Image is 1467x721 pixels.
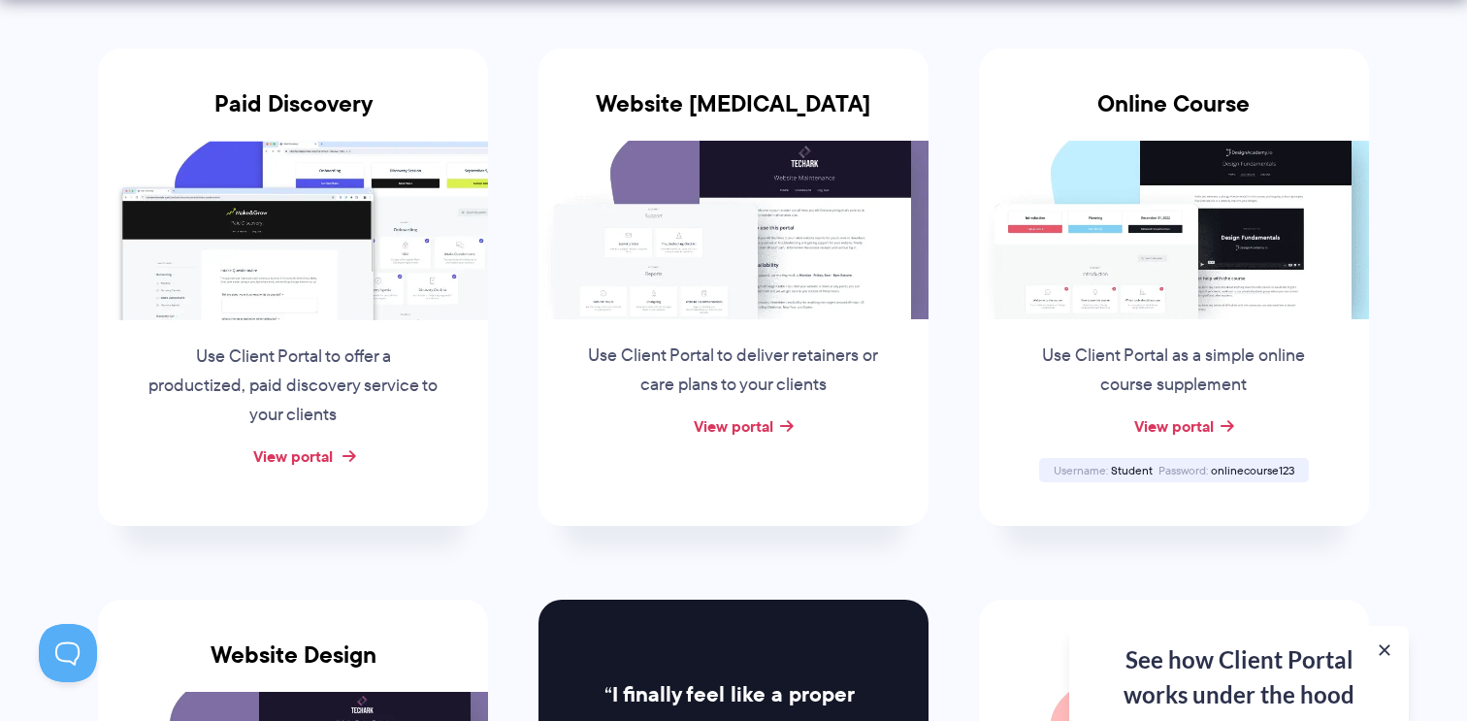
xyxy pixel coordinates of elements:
span: Student [1111,462,1153,478]
a: View portal [694,414,773,438]
p: Use Client Portal to offer a productized, paid discovery service to your clients [146,343,440,430]
span: Password [1158,462,1208,478]
h3: Website Design [98,641,488,692]
span: Username [1054,462,1108,478]
h3: Website [MEDICAL_DATA] [538,90,929,141]
h3: Paid Discovery [98,90,488,141]
h3: Online Course [979,90,1369,141]
p: Use Client Portal as a simple online course supplement [1027,342,1321,400]
p: Use Client Portal to deliver retainers or care plans to your clients [586,342,881,400]
iframe: Toggle Customer Support [39,624,97,682]
h3: School and Parent [979,641,1369,692]
a: View portal [1134,414,1214,438]
span: onlinecourse123 [1211,462,1294,478]
a: View portal [253,444,333,468]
